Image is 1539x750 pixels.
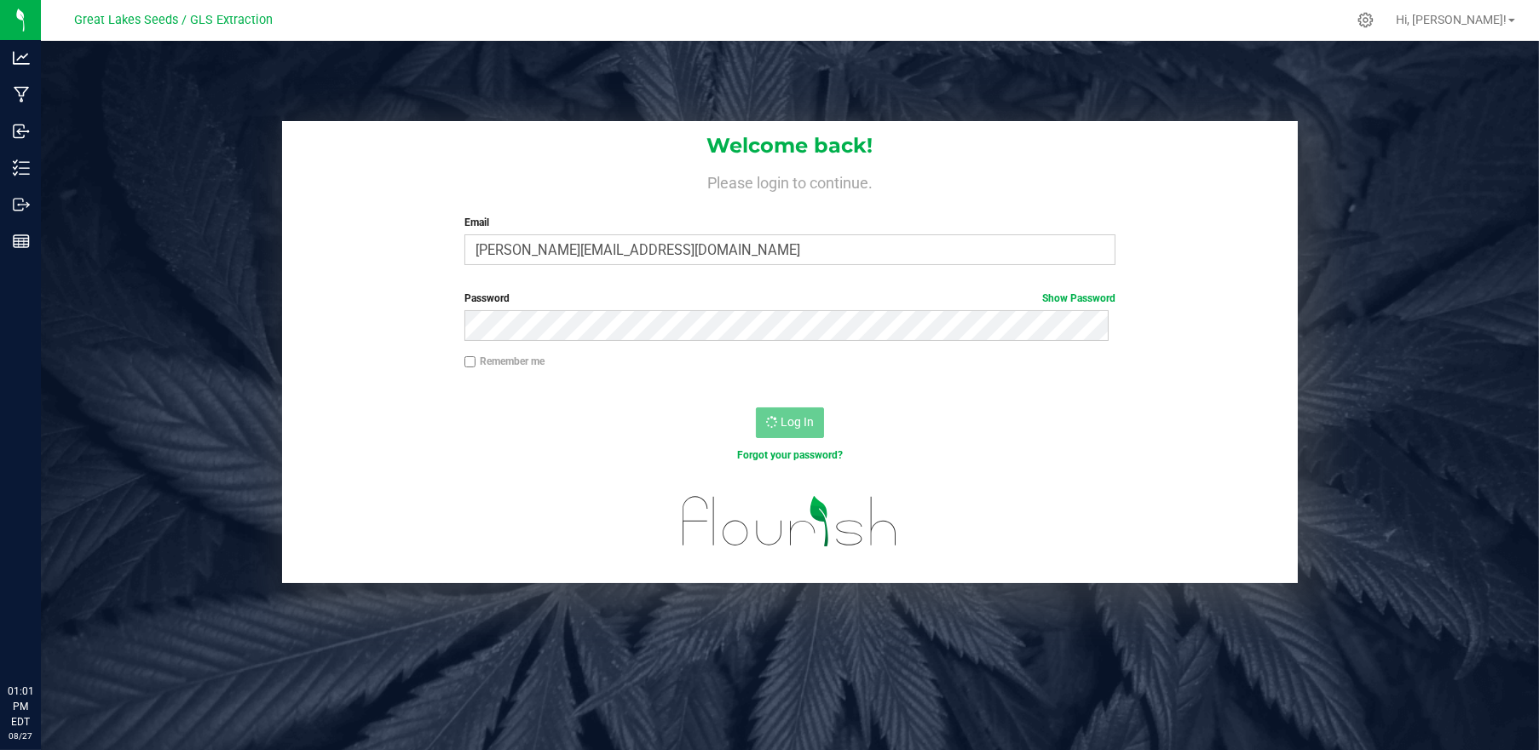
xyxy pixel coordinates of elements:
span: Hi, [PERSON_NAME]! [1396,13,1507,26]
h4: Please login to continue. [282,170,1298,191]
inline-svg: Outbound [13,196,30,213]
p: 01:01 PM EDT [8,684,33,730]
inline-svg: Inbound [13,123,30,140]
h1: Welcome back! [282,135,1298,157]
a: Show Password [1042,292,1115,304]
span: Great Lakes Seeds / GLS Extraction [75,13,274,27]
a: Forgot your password? [737,449,843,461]
label: Email [464,215,1116,230]
inline-svg: Manufacturing [13,86,30,103]
input: Remember me [464,356,476,368]
inline-svg: Analytics [13,49,30,66]
img: flourish_logo.svg [663,481,917,562]
span: Password [464,292,510,304]
div: Manage settings [1355,12,1376,28]
label: Remember me [464,354,545,369]
button: Log In [756,407,824,438]
p: 08/27 [8,730,33,742]
inline-svg: Inventory [13,159,30,176]
span: Log In [781,415,814,429]
inline-svg: Reports [13,233,30,250]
